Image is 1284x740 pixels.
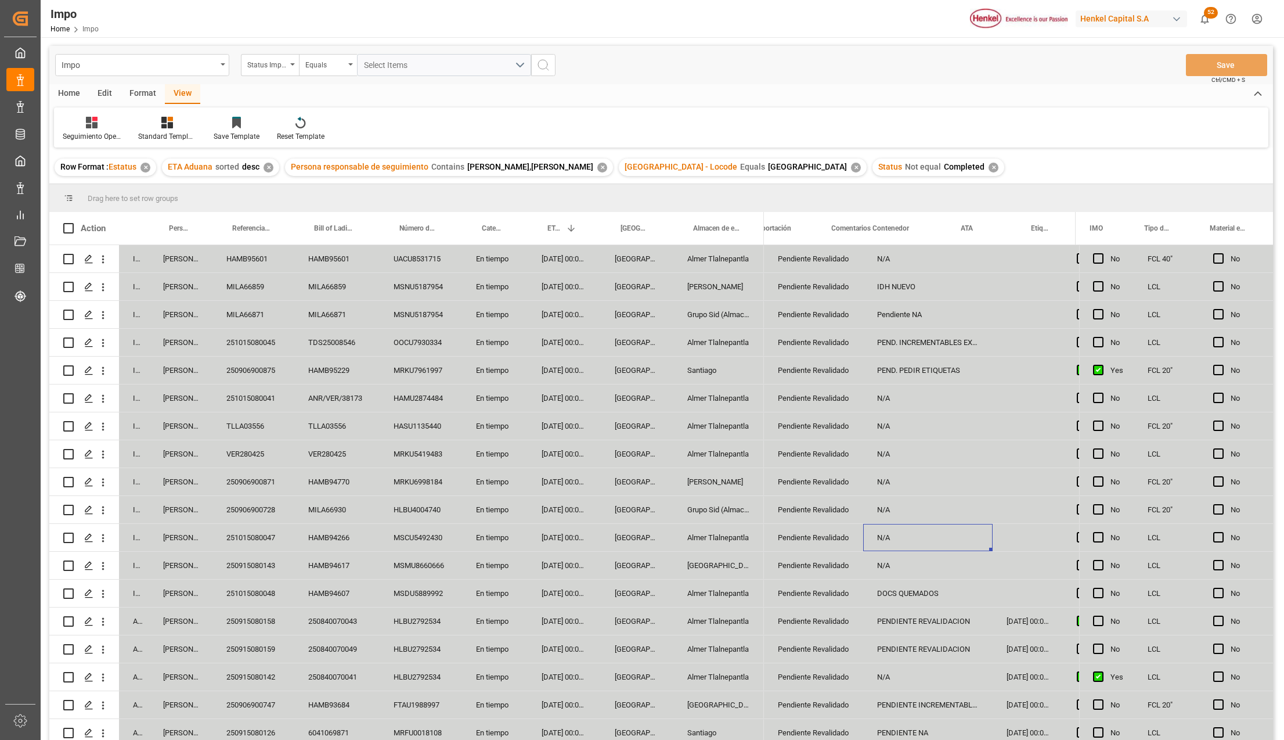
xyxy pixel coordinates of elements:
[149,385,212,412] div: [PERSON_NAME]
[1079,245,1273,273] div: Press SPACE to select this row.
[462,301,528,328] div: En tiempo
[294,691,380,719] div: HAMB93684
[169,224,188,232] span: Persona responsable de seguimiento
[149,552,212,579] div: [PERSON_NAME]
[863,329,993,356] div: PEND. INCREMENTABLES EXW
[119,552,149,579] div: In progress
[601,273,673,300] div: [GEOGRAPHIC_DATA]
[215,162,239,171] span: sorted
[119,357,149,384] div: In progress
[673,357,764,384] div: Santiago
[81,223,106,234] div: Action
[1079,357,1273,385] div: Press SPACE to select this row.
[119,663,149,691] div: Arrived
[399,224,438,232] span: Número de Contenedor
[768,162,847,171] span: [GEOGRAPHIC_DATA]
[1218,6,1244,32] button: Help Center
[863,608,993,635] div: PENDIENTE REVALIDACION
[528,580,601,607] div: [DATE] 00:00:00
[380,608,462,635] div: HLBU2792534
[149,608,212,635] div: [PERSON_NAME]
[970,9,1067,29] img: Henkel%20logo.jpg_1689854090.jpg
[1079,608,1273,635] div: Press SPACE to select this row.
[149,357,212,384] div: [PERSON_NAME]
[601,301,673,328] div: [GEOGRAPHIC_DATA]
[1090,224,1103,232] span: IMO
[140,163,150,173] div: ✕
[1134,691,1199,719] div: FCL 20"
[119,691,149,719] div: Arrived
[462,329,528,356] div: En tiempo
[380,524,462,551] div: MSCU5492430
[49,663,764,691] div: Press SPACE to select this row.
[993,635,1063,663] div: [DATE] 00:00:00
[294,412,380,440] div: TLLA03556
[993,691,1063,719] div: [DATE] 00:00:00
[380,385,462,412] div: HAMU2874484
[212,468,294,495] div: 250906900871
[214,131,259,142] div: Save Template
[462,357,528,384] div: En tiempo
[673,691,764,719] div: [GEOGRAPHIC_DATA]
[212,412,294,440] div: TLLA03556
[462,412,528,440] div: En tiempo
[1076,8,1192,30] button: Henkel Capital S.A
[380,357,462,384] div: MRKU7961997
[601,245,673,272] div: [GEOGRAPHIC_DATA]
[165,84,200,104] div: View
[364,60,413,70] span: Select Items
[1134,301,1199,328] div: LCL
[119,412,149,440] div: In progress
[119,245,149,272] div: In progress
[212,552,294,579] div: 250915080143
[863,273,993,300] div: IDH NUEVO
[63,131,121,142] div: Seguimiento Operativo
[1079,524,1273,552] div: Press SPACE to select this row.
[49,357,764,385] div: Press SPACE to select this row.
[294,329,380,356] div: TDS25008546
[212,691,294,719] div: 250906900747
[49,524,764,552] div: Press SPACE to select this row.
[863,496,993,523] div: N/A
[1031,224,1051,232] span: Etiquetado?
[89,84,121,104] div: Edit
[1134,412,1199,440] div: FCL 20"
[49,84,89,104] div: Home
[863,468,993,495] div: N/A
[528,245,601,272] div: [DATE] 00:00:00
[863,301,993,328] div: Pendiente NA
[60,162,109,171] span: Row Format :
[149,301,212,328] div: [PERSON_NAME]
[673,635,764,663] div: Almer Tlalnepantla
[305,57,345,70] div: Equals
[49,608,764,635] div: Press SPACE to select this row.
[989,163,998,173] div: ✕
[601,580,673,607] div: [GEOGRAPHIC_DATA]
[863,412,993,440] div: N/A
[119,329,149,356] div: In progress
[242,162,259,171] span: desc
[380,301,462,328] div: MSNU5187954
[49,468,764,496] div: Press SPACE to select this row.
[49,440,764,468] div: Press SPACE to select this row.
[863,524,993,551] div: N/A
[119,608,149,635] div: Arrived
[149,580,212,607] div: [PERSON_NAME]
[380,580,462,607] div: MSDU5889992
[294,468,380,495] div: HAMB94770
[294,385,380,412] div: ANR/VER/38173
[597,163,607,173] div: ✕
[212,580,294,607] div: 251015080048
[528,552,601,579] div: [DATE] 00:00:00
[380,663,462,691] div: HLBU2792534
[863,691,993,719] div: PENDIENTE INCREMENTABLES Y NA
[62,57,217,71] div: Impo
[601,357,673,384] div: [GEOGRAPHIC_DATA]
[212,496,294,523] div: 250906900728
[294,635,380,663] div: 250840070049
[380,468,462,495] div: MRKU6998184
[462,496,528,523] div: En tiempo
[49,496,764,524] div: Press SPACE to select this row.
[601,635,673,663] div: [GEOGRAPHIC_DATA]
[212,329,294,356] div: 251015080045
